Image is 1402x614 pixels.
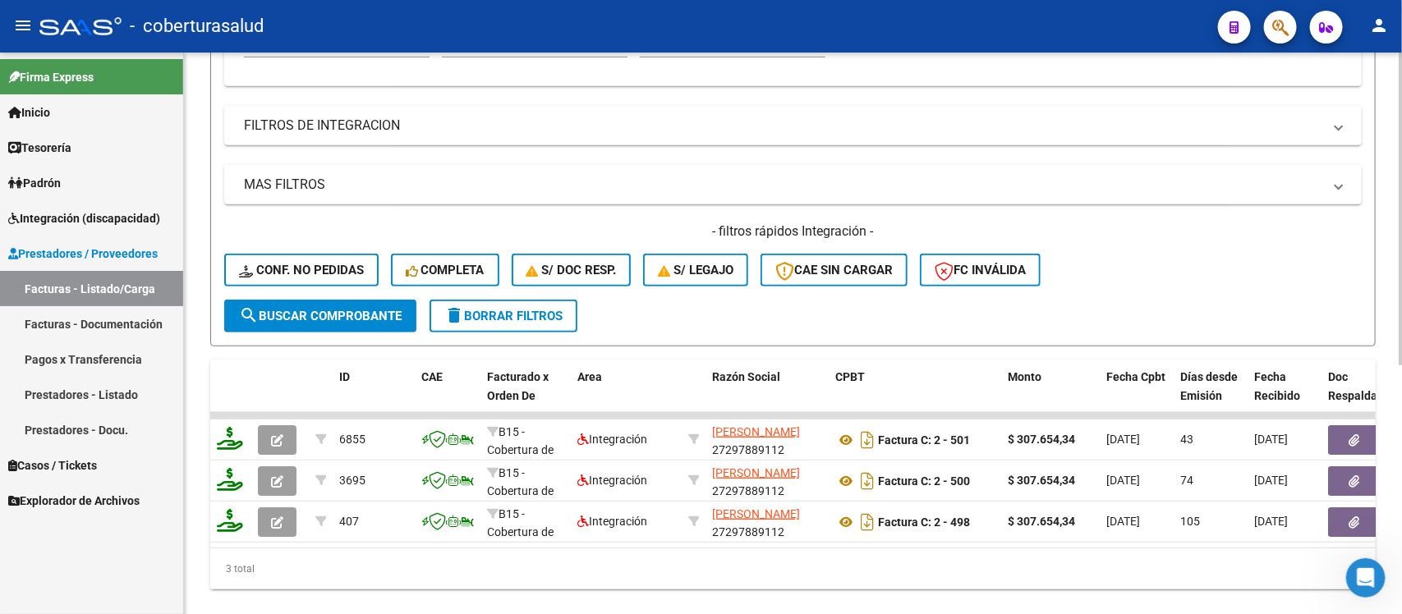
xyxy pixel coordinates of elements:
span: Integración [577,433,647,446]
span: CAE [421,370,443,383]
div: 27297889112 [712,423,822,457]
span: [PERSON_NAME] [712,425,800,438]
datatable-header-cell: Fecha Cpbt [1100,360,1174,432]
span: [DATE] [1254,474,1288,487]
span: Doc Respaldatoria [1328,370,1402,402]
div: 3 total [210,548,1376,589]
mat-icon: search [239,305,259,325]
strong: Factura C: 2 - 501 [878,433,970,447]
mat-icon: menu [13,16,33,35]
span: FC Inválida [935,263,1026,277]
span: [DATE] [1106,433,1140,446]
span: [DATE] [1254,433,1288,446]
mat-icon: delete [444,305,464,325]
button: S/ Doc Resp. [512,254,632,286]
span: S/ legajo [658,263,733,277]
span: B15 - Cobertura de Salud [487,507,554,558]
span: 74 [1180,474,1193,487]
span: 3695 [339,474,365,487]
datatable-header-cell: CPBT [829,360,1001,432]
span: [DATE] [1106,515,1140,528]
span: 43 [1180,433,1193,446]
span: [DATE] [1106,474,1140,487]
span: Inicio [8,103,50,121]
span: [PERSON_NAME] [712,507,800,520]
i: Descargar documento [857,468,878,494]
span: Completa [406,263,485,277]
span: Integración (discapacidad) [8,209,160,227]
button: Buscar Comprobante [224,300,416,332]
button: S/ legajo [643,254,748,286]
strong: $ 307.654,34 [1008,474,1075,487]
span: [PERSON_NAME] [712,466,800,479]
mat-icon: person [1369,16,1389,35]
strong: Factura C: 2 - 500 [878,474,970,488]
span: Casos / Tickets [8,456,97,474]
strong: $ 307.654,34 [1008,515,1075,528]
span: Razón Social [712,370,780,383]
span: 105 [1180,515,1200,528]
span: ID [339,370,350,383]
i: Descargar documento [857,509,878,535]
span: Prestadores / Proveedores [8,245,158,263]
span: Días desde Emisión [1180,370,1238,402]
datatable-header-cell: Razón Social [706,360,829,432]
span: B15 - Cobertura de Salud [487,425,554,476]
mat-expansion-panel-header: FILTROS DE INTEGRACION [224,106,1362,145]
mat-panel-title: MAS FILTROS [244,176,1322,194]
h4: - filtros rápidos Integración - [224,222,1362,241]
button: Conf. no pedidas [224,254,379,286]
button: Completa [391,254,499,286]
span: Area [577,370,602,383]
iframe: Intercom live chat [1346,558,1386,598]
span: Conf. no pedidas [239,263,364,277]
span: Explorador de Archivos [8,492,140,510]
span: 407 [339,515,359,528]
datatable-header-cell: Area [571,360,682,432]
span: Buscar Comprobante [239,309,402,323]
span: B15 - Cobertura de Salud [487,466,554,517]
mat-expansion-panel-header: MAS FILTROS [224,165,1362,204]
datatable-header-cell: Días desde Emisión [1174,360,1248,432]
span: Fecha Recibido [1254,370,1300,402]
span: Borrar Filtros [444,309,563,323]
datatable-header-cell: Monto [1001,360,1100,432]
button: FC Inválida [920,254,1041,286]
strong: $ 307.654,34 [1008,433,1075,446]
button: Borrar Filtros [430,300,577,332]
div: 27297889112 [712,505,822,539]
strong: Factura C: 2 - 498 [878,515,970,529]
span: CPBT [835,370,865,383]
mat-panel-title: FILTROS DE INTEGRACION [244,117,1322,135]
span: 6855 [339,433,365,446]
datatable-header-cell: Facturado x Orden De [480,360,571,432]
span: Tesorería [8,139,71,157]
datatable-header-cell: Fecha Recibido [1248,360,1322,432]
span: [DATE] [1254,515,1288,528]
span: - coberturasalud [130,8,264,44]
span: CAE SIN CARGAR [775,263,893,277]
span: Fecha Cpbt [1106,370,1165,383]
button: CAE SIN CARGAR [761,254,908,286]
span: Integración [577,474,647,487]
span: Firma Express [8,68,94,86]
span: S/ Doc Resp. [526,263,617,277]
span: Facturado x Orden De [487,370,549,402]
datatable-header-cell: ID [333,360,415,432]
datatable-header-cell: CAE [415,360,480,432]
i: Descargar documento [857,427,878,453]
span: Monto [1008,370,1041,383]
div: 27297889112 [712,464,822,498]
span: Integración [577,515,647,528]
span: Padrón [8,174,61,192]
